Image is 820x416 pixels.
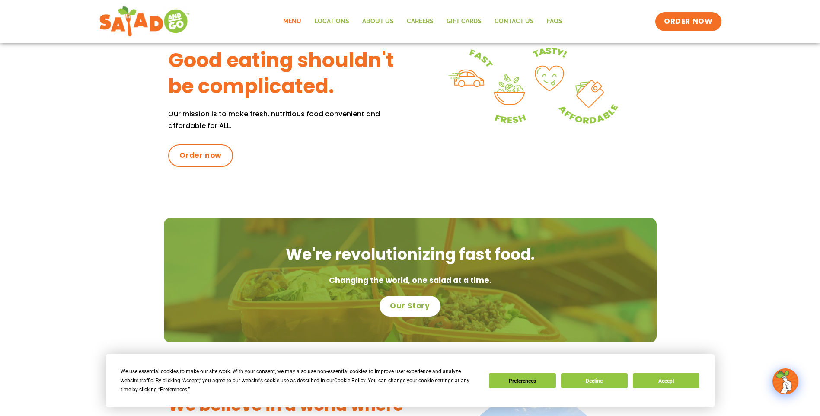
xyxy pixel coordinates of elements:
[655,12,721,31] a: ORDER NOW
[106,354,715,407] div: Cookie Consent Prompt
[121,367,479,394] div: We use essential cookies to make our site work. With your consent, we may also use non-essential ...
[489,373,555,388] button: Preferences
[172,274,648,287] p: Changing the world, one salad at a time.
[168,144,233,167] a: Order now
[540,12,569,32] a: FAQs
[440,12,488,32] a: GIFT CARDS
[99,4,190,39] img: new-SAG-logo-768×292
[664,16,712,27] span: ORDER NOW
[400,12,440,32] a: Careers
[168,108,410,131] p: Our mission is to make fresh, nutritious food convenient and affordable for ALL.
[277,12,308,32] a: Menu
[179,150,222,161] span: Order now
[308,12,356,32] a: Locations
[277,12,569,32] nav: Menu
[561,373,628,388] button: Decline
[168,48,410,99] h3: Good eating shouldn't be complicated.
[488,12,540,32] a: Contact Us
[160,387,187,393] span: Preferences
[172,244,648,266] h2: We're revolutionizing fast food.
[390,301,430,311] span: Our Story
[773,369,798,394] img: wpChatIcon
[380,296,440,317] a: Our Story
[356,12,400,32] a: About Us
[633,373,699,388] button: Accept
[334,378,365,384] span: Cookie Policy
